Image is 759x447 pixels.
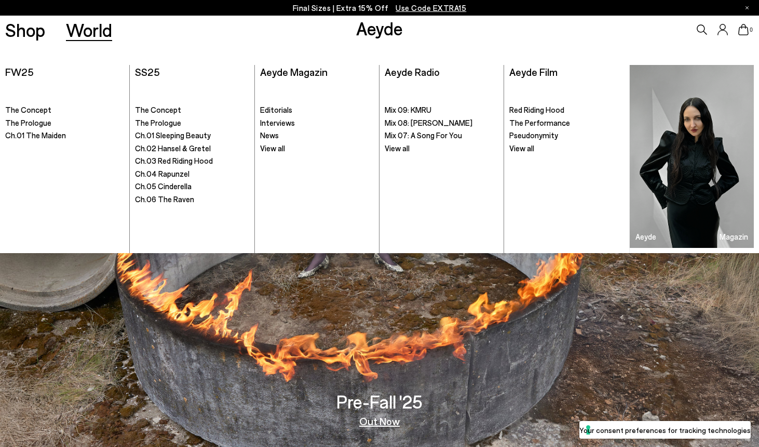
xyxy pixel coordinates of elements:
span: 0 [749,27,754,33]
a: Editorials [260,105,374,115]
a: Ch.04 Rapunzel [135,169,249,179]
a: News [260,130,374,141]
a: Shop [5,21,45,39]
a: Out Now [359,416,400,426]
span: Ch.01 The Maiden [5,130,66,140]
a: FW25 [5,65,34,78]
span: The Prologue [5,118,51,127]
span: Editorials [260,105,292,114]
span: Ch.03 Red Riding Hood [135,156,213,165]
a: Aeyde [356,17,403,39]
a: View all [385,143,498,154]
a: The Prologue [5,118,124,128]
span: Pseudonymity [509,130,558,140]
span: View all [260,143,285,153]
span: Mix 09: KMRU [385,105,431,114]
span: Ch.06 The Raven [135,194,194,204]
a: Ch.01 The Maiden [5,130,124,141]
a: Ch.03 Red Riding Hood [135,156,249,166]
a: Ch.02 Hansel & Gretel [135,143,249,154]
a: SS25 [135,65,160,78]
a: Aeyde Film [509,65,558,78]
a: Mix 09: KMRU [385,105,498,115]
span: The Concept [5,105,51,114]
span: The Concept [135,105,181,114]
span: View all [385,143,410,153]
p: Final Sizes | Extra 15% Off [293,2,467,15]
span: Red Riding Hood [509,105,564,114]
img: X-exploration-v2_1_900x.png [630,65,754,248]
span: News [260,130,279,140]
span: Mix 08: [PERSON_NAME] [385,118,472,127]
a: Mix 08: [PERSON_NAME] [385,118,498,128]
span: The Prologue [135,118,181,127]
a: Ch.05 Cinderella [135,181,249,192]
a: Aeyde Magazin [630,65,754,248]
a: 0 [738,24,749,35]
a: View all [509,143,624,154]
span: Ch.01 Sleeping Beauty [135,130,211,140]
a: View all [260,143,374,154]
h3: Aeyde [635,233,656,241]
span: The Performance [509,118,570,127]
a: Interviews [260,118,374,128]
a: The Concept [135,105,249,115]
a: Aeyde Magazin [260,65,328,78]
a: Red Riding Hood [509,105,624,115]
a: Aeyde Radio [385,65,440,78]
button: Your consent preferences for tracking technologies [579,421,751,439]
span: Navigate to /collections/ss25-final-sizes [396,3,466,12]
h3: Magazin [720,233,748,241]
a: World [66,21,112,39]
a: Ch.06 The Raven [135,194,249,205]
span: View all [509,143,534,153]
label: Your consent preferences for tracking technologies [579,425,751,436]
a: Pseudonymity [509,130,624,141]
a: Ch.01 Sleeping Beauty [135,130,249,141]
span: Interviews [260,118,295,127]
span: Mix 07: A Song For You [385,130,462,140]
span: Ch.04 Rapunzel [135,169,189,178]
h3: Pre-Fall '25 [336,392,423,411]
a: The Prologue [135,118,249,128]
span: Ch.02 Hansel & Gretel [135,143,211,153]
a: The Concept [5,105,124,115]
a: Mix 07: A Song For You [385,130,498,141]
a: The Performance [509,118,624,128]
span: Ch.05 Cinderella [135,181,192,191]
